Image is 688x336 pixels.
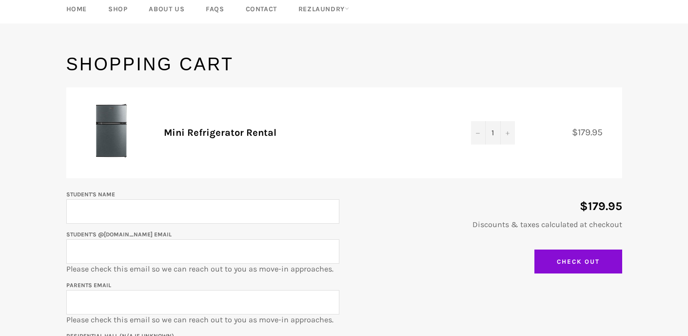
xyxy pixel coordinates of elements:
[500,121,515,145] button: Increase quantity
[572,126,612,138] span: $179.95
[66,191,115,198] label: Student's Name
[471,121,486,145] button: Decrease quantity
[81,102,139,161] img: Mini Refrigerator Rental
[66,229,339,274] p: Please check this email so we can reach out to you as move-in approaches.
[66,282,111,289] label: Parents email
[66,279,339,325] p: Please check this email so we can reach out to you as move-in approaches.
[349,198,622,214] p: $179.95
[66,52,622,77] h1: Shopping Cart
[534,250,622,274] input: Check Out
[164,127,276,138] a: Mini Refrigerator Rental
[66,231,172,238] label: Student's @[DOMAIN_NAME] email
[349,219,622,230] p: Discounts & taxes calculated at checkout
